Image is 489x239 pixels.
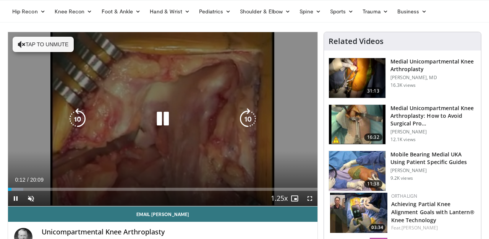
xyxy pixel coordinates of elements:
[364,87,382,95] span: 31:13
[390,129,476,135] p: [PERSON_NAME]
[42,228,311,236] h4: Unicompartmental Knee Arthroplasty
[329,58,476,98] a: 31:13 Medial Unicompartmental Knee Arthroplasty [PERSON_NAME], MD 16.3K views
[329,58,385,98] img: 294122_0000_1.png.150x105_q85_crop-smart_upscale.jpg
[287,191,302,206] button: Enable picture-in-picture mode
[30,177,44,183] span: 20:09
[325,4,358,19] a: Sports
[391,200,475,224] a: Achieving Partial Knee Alignment Goals with Lantern® Knee Technology
[330,193,387,233] a: 03:34
[295,4,325,19] a: Spine
[390,175,413,181] p: 9.2K views
[329,151,385,191] img: 316317_0000_1.png.150x105_q85_crop-smart_upscale.jpg
[145,4,194,19] a: Hand & Wrist
[8,191,23,206] button: Pause
[390,82,416,88] p: 16.3K views
[23,191,39,206] button: Unmute
[391,224,475,231] div: Feat.
[364,180,382,188] span: 11:38
[390,58,476,73] h3: Medial Unicompartmental Knee Arthroplasty
[393,4,432,19] a: Business
[302,191,317,206] button: Fullscreen
[358,4,393,19] a: Trauma
[97,4,146,19] a: Foot & Ankle
[13,37,74,52] button: Tap to unmute
[329,37,384,46] h4: Related Videos
[194,4,235,19] a: Pediatrics
[329,151,476,191] a: 11:38 Mobile Bearing Medial UKA Using Patient Specific Guides [PERSON_NAME] 9.2K views
[50,4,97,19] a: Knee Recon
[390,151,476,166] h3: Mobile Bearing Medial UKA Using Patient Specific Guides
[329,104,476,145] a: 16:32 Medial Unicompartmental Knee Arthroplasty: How to Avoid Surgical Pro… [PERSON_NAME] 12.1K v...
[8,32,317,206] video-js: Video Player
[330,193,387,233] img: e169f474-c5d3-4653-a278-c0996aadbacb.150x105_q85_crop-smart_upscale.jpg
[15,177,25,183] span: 0:12
[390,75,476,81] p: [PERSON_NAME], MD
[390,167,476,174] p: [PERSON_NAME]
[8,188,317,191] div: Progress Bar
[364,133,382,141] span: 16:32
[27,177,29,183] span: /
[391,193,418,199] a: OrthAlign
[329,105,385,145] img: ZdWCH7dOnnmQ9vqn5hMDoxOmdtO6xlQD_1.150x105_q85_crop-smart_upscale.jpg
[390,137,416,143] p: 12.1K views
[402,224,438,231] a: [PERSON_NAME]
[272,191,287,206] button: Playback Rate
[8,4,50,19] a: Hip Recon
[390,104,476,127] h3: Medial Unicompartmental Knee Arthroplasty: How to Avoid Surgical Pro…
[369,224,385,231] span: 03:34
[235,4,295,19] a: Shoulder & Elbow
[8,206,317,222] a: Email [PERSON_NAME]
